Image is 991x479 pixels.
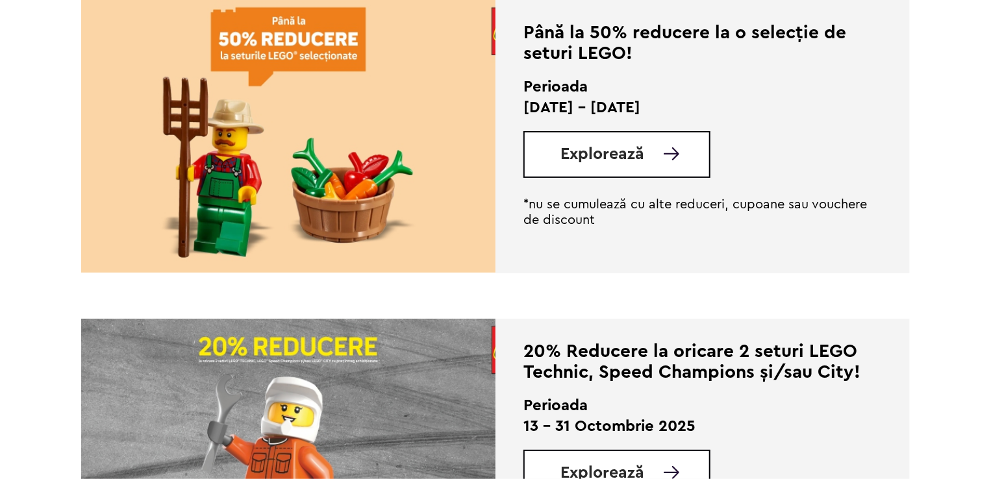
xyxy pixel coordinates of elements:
p: [DATE] - [DATE] [523,97,882,118]
p: *nu se cumulează cu alte reduceri, cupoane sau vouchere de discount [523,197,882,228]
span: Explorează [560,146,644,162]
p: 13 - 31 Octombrie 2025 [523,416,882,437]
h2: Perioada [523,77,882,97]
a: Explorează [560,146,709,162]
h2: Perioada [523,395,882,416]
div: Până la 50% reducere la o selecție de seturi LEGO! [523,22,882,64]
div: 20% Reducere la oricare 2 seturi LEGO Technic, Speed Champions și/sau City! [523,341,882,382]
